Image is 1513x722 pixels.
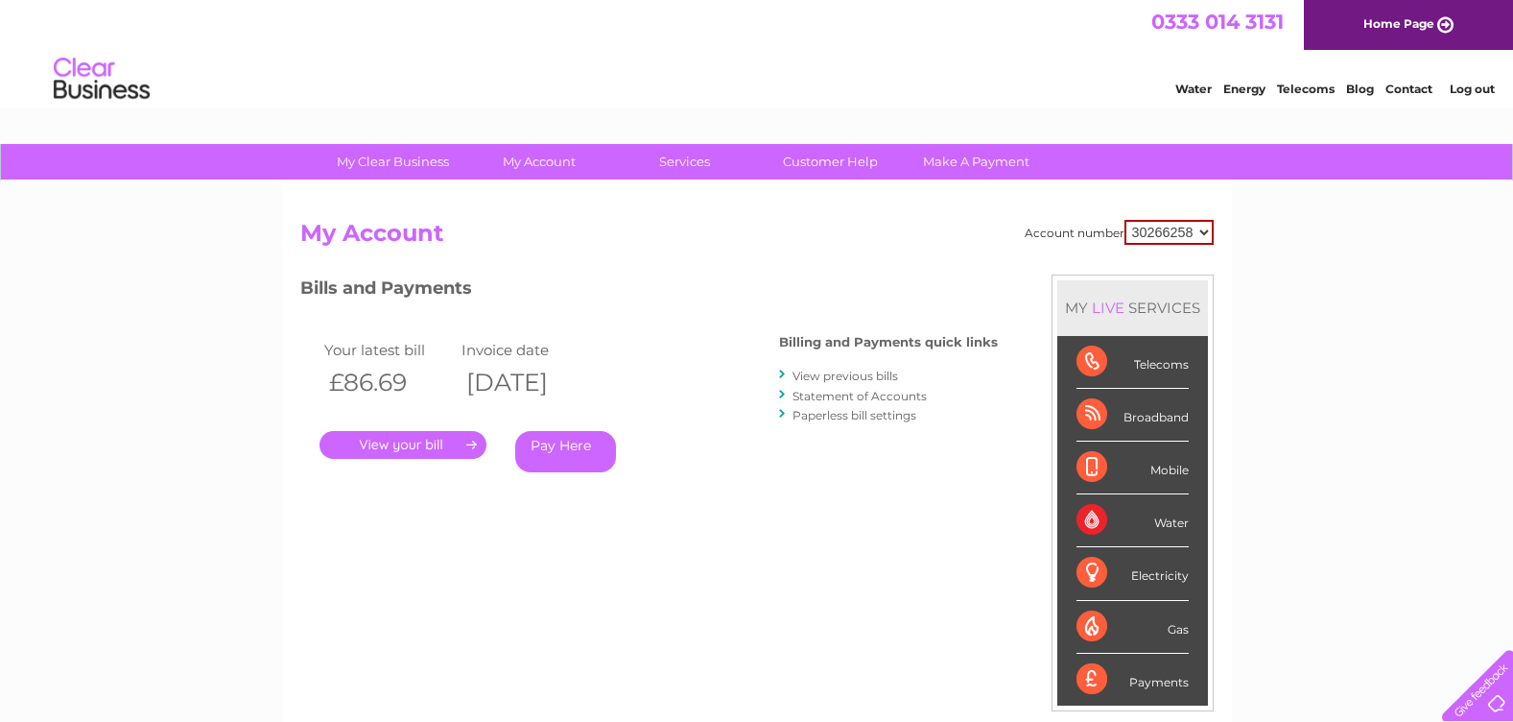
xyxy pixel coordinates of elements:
a: My Account [460,144,618,180]
div: Broadband [1076,389,1189,442]
a: Make A Payment [897,144,1055,180]
div: Payments [1076,654,1189,706]
div: Electricity [1076,547,1189,600]
a: Water [1175,82,1212,96]
td: Your latest bill [319,337,458,363]
a: 0333 014 3131 [1151,10,1284,34]
a: . [319,431,486,459]
th: £86.69 [319,363,458,402]
a: View previous bills [792,369,898,383]
a: Pay Here [515,431,616,472]
div: Clear Business is a trading name of Verastar Limited (registered in [GEOGRAPHIC_DATA] No. 3667643... [304,11,1211,93]
a: Log out [1450,82,1495,96]
a: Contact [1385,82,1432,96]
h4: Billing and Payments quick links [779,335,998,349]
a: Paperless bill settings [792,408,916,422]
a: Services [605,144,764,180]
a: Statement of Accounts [792,389,927,403]
h2: My Account [300,220,1214,256]
div: Mobile [1076,442,1189,494]
a: Customer Help [751,144,910,180]
div: Gas [1076,601,1189,654]
div: Telecoms [1076,336,1189,389]
div: LIVE [1088,299,1128,317]
div: Account number [1025,220,1214,245]
h3: Bills and Payments [300,275,998,308]
div: MY SERVICES [1057,280,1208,335]
a: Telecoms [1277,82,1335,96]
td: Invoice date [457,337,595,363]
th: [DATE] [457,363,595,402]
img: logo.png [53,50,151,108]
a: Blog [1346,82,1374,96]
a: Energy [1223,82,1265,96]
div: Water [1076,494,1189,547]
a: My Clear Business [314,144,472,180]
